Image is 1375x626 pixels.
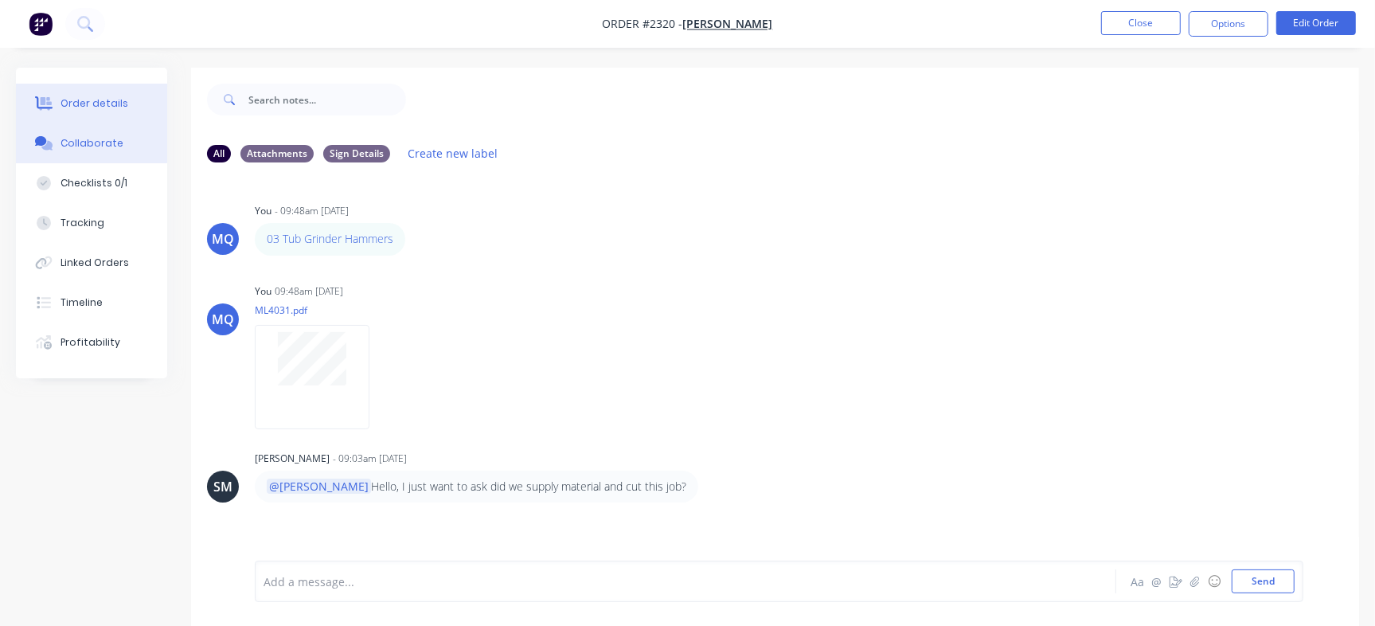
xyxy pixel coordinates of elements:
[16,323,167,362] button: Profitability
[683,17,773,32] a: [PERSON_NAME]
[61,96,128,111] div: Order details
[267,479,371,494] span: @[PERSON_NAME]
[323,145,390,162] div: Sign Details
[61,335,120,350] div: Profitability
[1128,572,1147,591] button: Aa
[16,283,167,323] button: Timeline
[16,123,167,163] button: Collaborate
[61,216,104,230] div: Tracking
[61,256,129,270] div: Linked Orders
[16,243,167,283] button: Linked Orders
[240,145,314,162] div: Attachments
[61,295,103,310] div: Timeline
[255,284,271,299] div: You
[212,310,234,329] div: MQ
[255,452,330,466] div: [PERSON_NAME]
[1147,572,1166,591] button: @
[1189,11,1268,37] button: Options
[212,229,234,248] div: MQ
[207,145,231,162] div: All
[61,176,127,190] div: Checklists 0/1
[213,477,232,496] div: SM
[16,84,167,123] button: Order details
[275,284,343,299] div: 09:48am [DATE]
[1232,569,1295,593] button: Send
[1205,572,1224,591] button: ☺
[1101,11,1181,35] button: Close
[1276,11,1356,35] button: Edit Order
[267,231,393,246] a: 03 Tub Grinder Hammers
[29,12,53,36] img: Factory
[16,203,167,243] button: Tracking
[61,136,123,151] div: Collaborate
[333,452,407,466] div: - 09:03am [DATE]
[255,303,385,317] p: ML4031.pdf
[16,163,167,203] button: Checklists 0/1
[603,17,683,32] span: Order #2320 -
[275,204,349,218] div: - 09:48am [DATE]
[248,84,406,115] input: Search notes...
[400,143,506,164] button: Create new label
[255,204,271,218] div: You
[267,479,686,495] p: Hello, I just want to ask did we supply material and cut this job?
